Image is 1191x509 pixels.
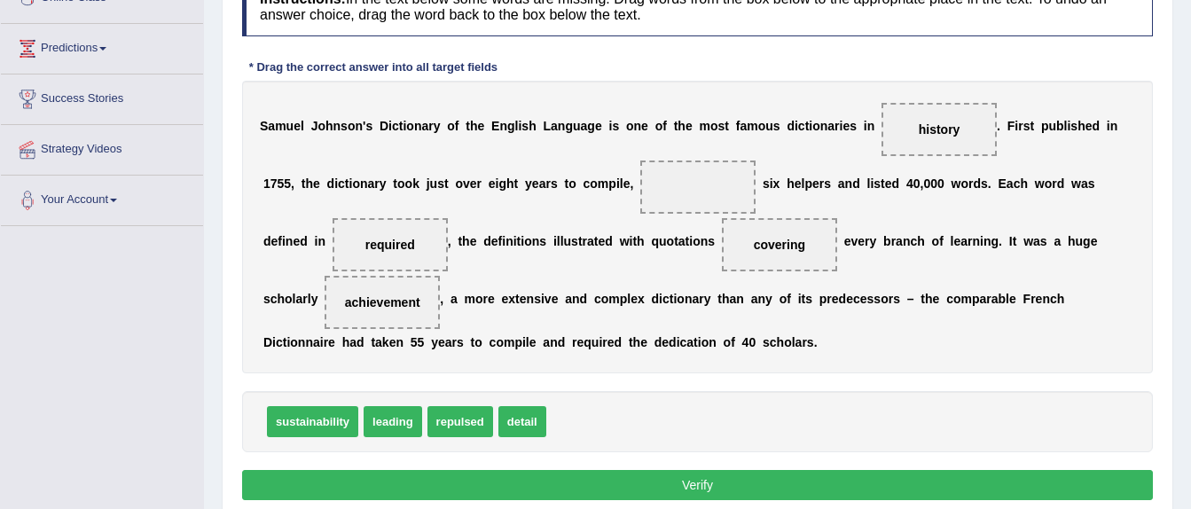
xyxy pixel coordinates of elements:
b: o [1045,176,1053,191]
b: , [448,234,451,248]
b: e [595,119,602,133]
b: n [634,119,642,133]
b: c [910,234,917,248]
b: h [506,176,514,191]
b: s [824,176,831,191]
b: e [812,176,819,191]
b: r [428,119,433,133]
b: m [747,119,757,133]
b: u [573,119,581,133]
b: i [521,234,524,248]
b: s [1040,234,1047,248]
b: i [403,119,406,133]
b: a [1081,176,1088,191]
b: s [263,292,270,306]
b: i [496,176,499,191]
b: 0 [923,176,930,191]
b: h [325,119,333,133]
b: t [594,234,599,248]
b: E [999,176,1007,191]
b: . [997,119,1000,133]
b: d [263,234,271,248]
span: history [919,122,960,137]
b: e [686,119,693,133]
b: d [787,119,795,133]
b: k [412,176,419,191]
b: e [491,234,498,248]
b: i [809,119,812,133]
b: r [968,234,972,248]
b: h [470,119,478,133]
span: covering [754,238,805,252]
b: l [620,176,623,191]
b: s [365,119,372,133]
b: r [302,292,307,306]
b: h [529,119,537,133]
b: b [1056,119,1064,133]
b: e [313,176,320,191]
b: s [612,119,619,133]
b: t [1013,234,1017,248]
b: i [513,234,517,248]
b: . [988,176,991,191]
b: u [286,119,294,133]
b: o [568,176,576,191]
b: e [641,119,648,133]
b: o [960,176,968,191]
b: n [973,234,981,248]
b: g [565,119,573,133]
b: e [623,176,631,191]
b: c [1014,176,1021,191]
b: i [795,119,798,133]
b: r [1052,176,1056,191]
b: m [598,176,608,191]
b: t [466,119,470,133]
b: n [558,119,566,133]
b: o [447,119,455,133]
b: a [421,119,428,133]
b: J [311,119,318,133]
b: t [393,176,397,191]
b: g [991,234,999,248]
b: i [689,234,693,248]
b: s [539,234,546,248]
b: h [1020,176,1028,191]
b: r [545,176,550,191]
b: u [430,176,438,191]
b: o [352,176,360,191]
b: l [557,234,560,248]
b: e [599,234,606,248]
span: required [365,238,415,252]
b: e [478,119,485,133]
b: a [539,176,546,191]
b: e [489,176,496,191]
b: o [317,119,325,133]
b: o [693,234,701,248]
b: p [608,176,616,191]
b: s [1088,176,1095,191]
b: t [578,234,583,248]
b: h [462,234,470,248]
b: b [883,234,891,248]
b: t [444,176,449,191]
b: d [892,176,900,191]
b: r [583,234,587,248]
b: 7 [270,176,278,191]
span: Drop target [333,218,448,271]
b: e [842,119,850,133]
b: n [286,234,294,248]
b: e [294,119,301,133]
b: t [674,119,678,133]
b: n [867,119,875,133]
b: s [981,176,988,191]
b: h [637,234,645,248]
b: n [317,234,325,248]
b: e [470,176,477,191]
b: n [903,234,911,248]
b: L [544,119,552,133]
b: t [805,119,810,133]
b: p [1041,119,1049,133]
b: a [838,176,845,191]
b: d [1093,119,1101,133]
b: e [953,234,960,248]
